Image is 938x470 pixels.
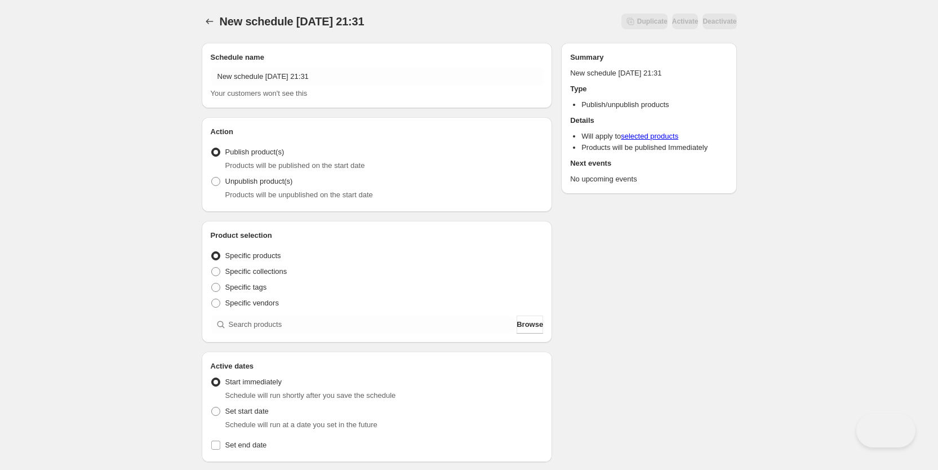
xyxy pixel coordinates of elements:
span: Unpublish product(s) [225,177,293,185]
button: Schedules [202,14,217,29]
h2: Action [211,126,544,138]
span: Products will be unpublished on the start date [225,190,373,199]
p: No upcoming events [570,174,727,185]
h2: Schedule name [211,52,544,63]
p: New schedule [DATE] 21:31 [570,68,727,79]
span: Set start date [225,407,269,415]
span: Specific vendors [225,299,279,307]
span: Specific products [225,251,281,260]
span: Publish product(s) [225,148,284,156]
li: Will apply to [581,131,727,142]
input: Search products [229,316,515,334]
h2: Active dates [211,361,544,372]
a: selected products [621,132,678,140]
span: New schedule [DATE] 21:31 [220,15,364,28]
li: Products will be published Immediately [581,142,727,153]
span: Products will be published on the start date [225,161,365,170]
span: Your customers won't see this [211,89,308,97]
span: Specific collections [225,267,287,276]
h2: Next events [570,158,727,169]
span: Browse [517,319,543,330]
span: Specific tags [225,283,267,291]
span: Set end date [225,441,267,449]
span: Schedule will run at a date you set in the future [225,420,377,429]
li: Publish/unpublish products [581,99,727,110]
span: Start immediately [225,378,282,386]
h2: Type [570,83,727,95]
iframe: Toggle Customer Support [856,414,915,447]
h2: Details [570,115,727,126]
span: Schedule will run shortly after you save the schedule [225,391,396,400]
h2: Summary [570,52,727,63]
button: Browse [517,316,543,334]
h2: Product selection [211,230,544,241]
